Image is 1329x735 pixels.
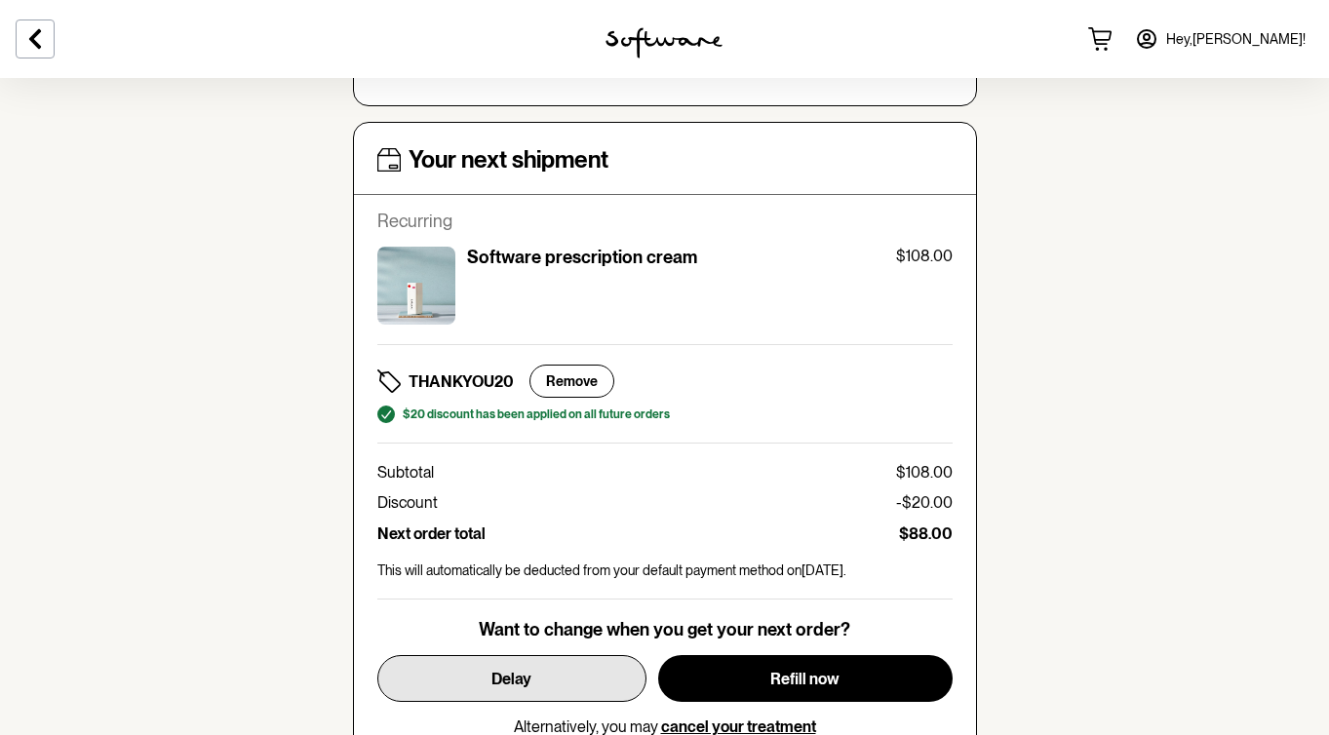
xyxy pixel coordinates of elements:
span: Delay [491,670,531,688]
button: Delay [377,655,646,702]
h4: Your next shipment [409,146,608,174]
p: -$20.00 [896,493,953,512]
span: Refill now [770,670,840,688]
p: Want to change when you get your next order? [479,619,850,640]
span: Hey, [PERSON_NAME] ! [1166,31,1306,48]
img: software logo [606,27,723,58]
p: THANKYOU20 [409,372,514,391]
p: Discount [377,493,438,512]
span: $20 discount has been applied on all future orders [403,407,670,421]
p: $88.00 [899,524,953,543]
button: Refill now [658,655,953,702]
img: cktujnfao00003e5xv1847p5a.jpg [377,247,455,325]
p: Recurring [377,211,953,232]
a: Hey,[PERSON_NAME]! [1123,16,1317,62]
p: $108.00 [896,247,953,265]
p: Next order total [377,524,486,543]
button: Remove [529,365,614,398]
p: $108.00 [896,463,953,482]
p: Subtotal [377,463,434,482]
p: Software prescription cream [467,247,697,268]
p: This will automatically be deducted from your default payment method on [DATE] . [377,562,953,579]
